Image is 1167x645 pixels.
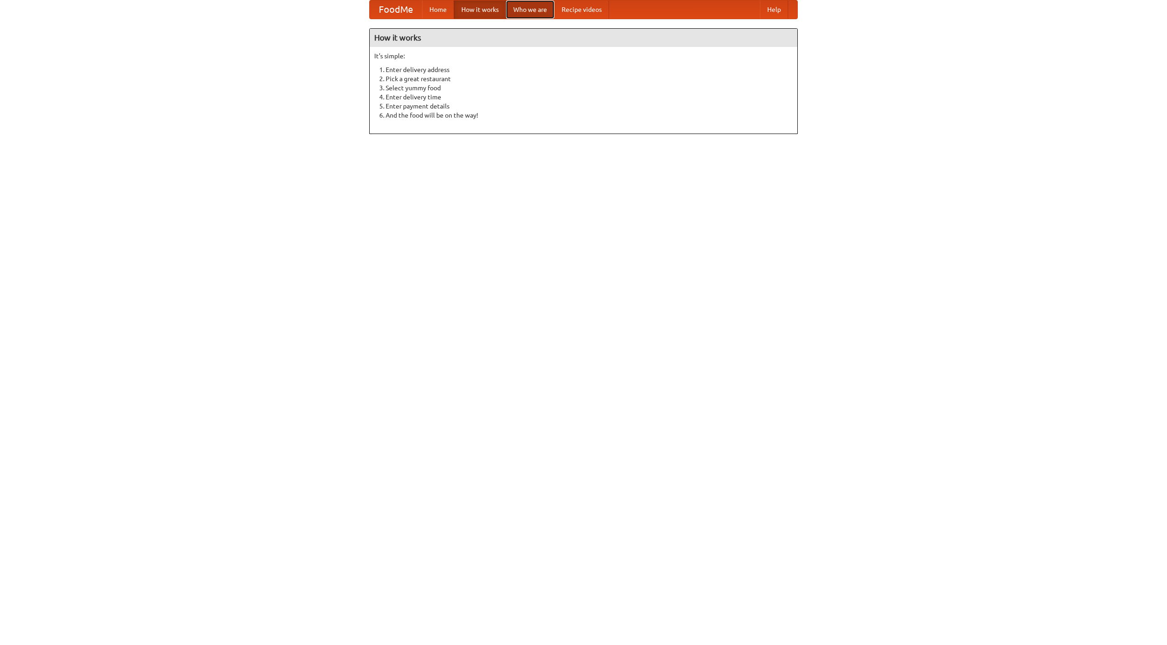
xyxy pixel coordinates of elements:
li: Enter delivery time [386,93,793,102]
li: Enter payment details [386,102,793,111]
li: And the food will be on the way! [386,111,793,120]
a: Help [760,0,788,19]
a: Home [422,0,454,19]
a: Who we are [506,0,554,19]
a: Recipe videos [554,0,609,19]
a: FoodMe [370,0,422,19]
h4: How it works [370,29,797,47]
li: Select yummy food [386,83,793,93]
a: How it works [454,0,506,19]
p: It's simple: [374,52,793,61]
li: Pick a great restaurant [386,74,793,83]
li: Enter delivery address [386,65,793,74]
